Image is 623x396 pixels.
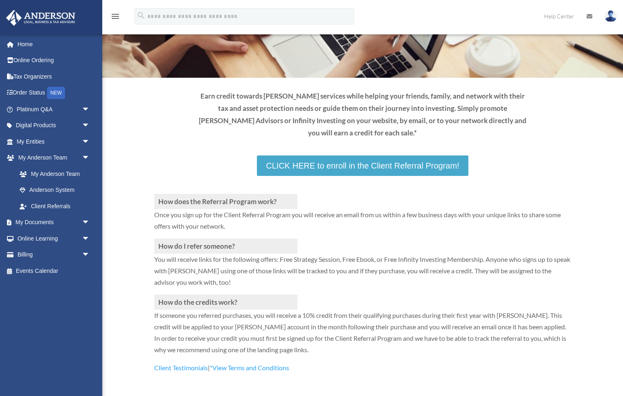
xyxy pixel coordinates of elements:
[154,254,571,295] p: You will receive links for the following offers: Free Strategy Session, Free Ebook, or Free Infin...
[82,101,98,118] span: arrow_drop_down
[6,68,102,85] a: Tax Organizers
[47,87,65,99] div: NEW
[110,11,120,21] i: menu
[82,133,98,150] span: arrow_drop_down
[82,150,98,166] span: arrow_drop_down
[4,10,78,26] img: Anderson Advisors Platinum Portal
[11,198,98,214] a: Client Referrals
[6,52,102,69] a: Online Ordering
[210,364,289,376] a: *View Terms and Conditions
[154,239,297,254] h3: How do I refer someone?
[605,10,617,22] img: User Pic
[257,155,468,176] a: CLICK HERE to enroll in the Client Referral Program!
[11,166,102,182] a: My Anderson Team
[6,101,102,117] a: Platinum Q&Aarrow_drop_down
[6,214,102,231] a: My Documentsarrow_drop_down
[196,90,529,139] p: Earn credit towards [PERSON_NAME] services while helping your friends, family, and network with t...
[6,247,102,263] a: Billingarrow_drop_down
[110,14,120,21] a: menu
[82,247,98,263] span: arrow_drop_down
[11,182,102,198] a: Anderson System
[154,310,571,362] p: If someone you referred purchases, you will receive a 10% credit from their qualifying purchases ...
[154,364,208,376] a: Client Testimonials
[82,214,98,231] span: arrow_drop_down
[6,133,102,150] a: My Entitiesarrow_drop_down
[6,85,102,101] a: Order StatusNEW
[137,11,146,20] i: search
[6,150,102,166] a: My Anderson Teamarrow_drop_down
[154,194,297,209] h3: How does the Referral Program work?
[154,295,297,310] h3: How do the credits work?
[6,263,102,279] a: Events Calendar
[6,36,102,52] a: Home
[82,117,98,134] span: arrow_drop_down
[154,209,571,239] p: Once you sign up for the Client Referral Program you will receive an email from us within a few b...
[6,117,102,134] a: Digital Productsarrow_drop_down
[6,230,102,247] a: Online Learningarrow_drop_down
[82,230,98,247] span: arrow_drop_down
[154,362,571,373] p: |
